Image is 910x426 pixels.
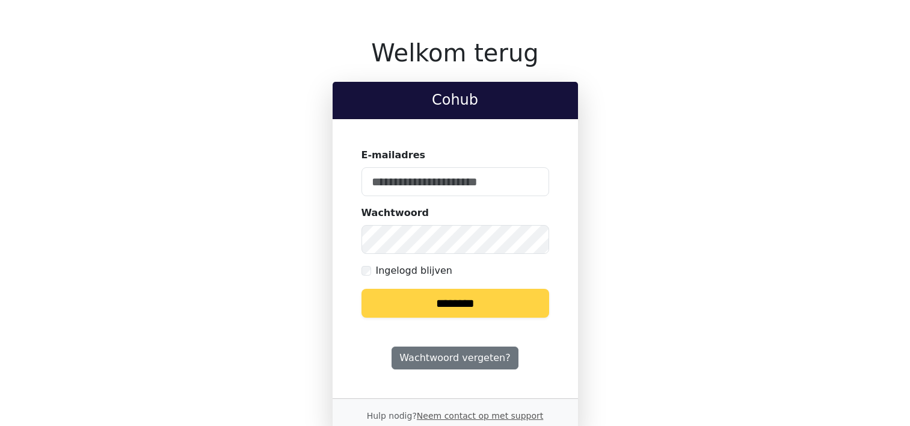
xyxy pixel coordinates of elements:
a: Neem contact op met support [417,411,543,421]
label: E-mailadres [361,148,426,162]
label: Wachtwoord [361,206,429,220]
label: Ingelogd blijven [376,264,452,278]
a: Wachtwoord vergeten? [392,347,518,369]
h1: Welkom terug [333,39,578,67]
h2: Cohub [342,91,568,109]
small: Hulp nodig? [367,411,544,421]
